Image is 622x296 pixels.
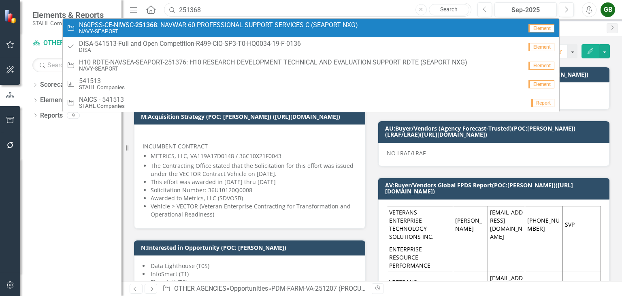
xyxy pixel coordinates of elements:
[40,111,63,120] a: Reports
[151,186,357,194] li: Solicitation Number: 36U10120Q0008
[32,10,104,20] span: Elements & Reports
[141,245,361,251] h3: N:Interested in Opportunity (POC: [PERSON_NAME])
[525,206,562,243] td: [PHONE_NUMBER]
[141,114,361,120] h3: M:Acquisition Strategy (POC: [PERSON_NAME]) ([URL][DOMAIN_NAME])
[79,103,125,109] small: STAHL Companies
[79,96,125,103] span: NAICS - 541513
[79,21,358,29] span: N60PSS-CE-NIWSC- : NAVWAR 60 PROFESSIONAL SUPPORT SERVICES C (SEAPORT NXG)
[63,19,560,37] a: N60PSS-CE-NIWSC-251368: NAVWAR 60 PROFESSIONAL SUPPORT SERVICES C (SEAPORT NXG)NAVY-SEAPORTElement
[387,149,601,157] p: NO LRAE/LRAF
[67,112,80,119] div: 9
[79,59,467,66] span: H10 RDTE-NAVSEA-SEAPORT-251376: H10 RESEARCH DEVELOPMENT TECHNICAL AND EVALUATION SUPPORT RDTE (S...
[151,152,357,160] p: METRICS, LLC, VA119A17D0148 / 36C10X21F0043
[429,4,469,15] a: Search
[385,125,605,138] h3: AU:Buyer/Vendors (Agency Forecast-Trusted)(POC:[PERSON_NAME])(LRAF/LRAE)([URL][DOMAIN_NAME])
[135,21,157,29] strong: 251368
[601,2,615,17] button: GB
[151,202,357,219] li: Vehicle > VECTOR (Veteran Enterprise Contracting for Transformation and Operational Readiness)
[40,80,73,90] a: Scorecards
[32,39,113,48] a: OTHER AGENCIES
[453,206,488,243] td: [PERSON_NAME]
[32,20,104,26] small: STAHL Companies
[63,75,560,93] a: 541513STAHL CompaniesElement
[494,2,557,17] button: Sep-2025
[528,24,554,32] span: Element
[151,262,209,270] span: Data Lighthouse (T0S)
[230,285,268,292] a: Opportunities
[79,84,125,90] small: STAHL Companies
[79,28,358,34] small: NAVY-SEAPORT
[528,43,554,51] span: Element
[387,206,453,243] td: VETERANS ENTERPRISE TECHNOLOGY SOLUTIONS INC.
[151,162,357,178] p: The Contracting Office stated that the Solicitation for this effort was issued under the VECTOR C...
[387,243,453,272] td: ENTERPRISE RESOURCE PERFORMANCE
[79,66,467,72] small: NAVY-SEAPORT
[164,3,471,17] input: Search ClearPoint...
[531,99,554,107] span: Report
[151,178,357,186] li: This effort was awarded in [DATE] thru [DATE]
[174,285,226,292] a: OTHER AGENCIES
[63,56,560,75] a: H10 RDTE-NAVSEA-SEAPORT-251376: H10 RESEARCH DEVELOPMENT TECHNICAL AND EVALUATION SUPPORT RDTE (S...
[151,270,189,278] span: InfoSmart (T1)
[151,194,357,202] li: Awarded to Metrics, LLC (SDVOSB)
[79,47,301,53] small: DISA
[151,278,187,286] span: Elyon Intl (T2)
[528,80,554,88] span: Element
[562,206,601,243] td: SVP
[63,37,560,56] a: DISA-541513-Full and Open Competition-R499-CIO-SP3-T0-HQ0034-19-F-0136DISAElement
[385,182,605,195] h3: AV:Buyer/Vendors Global FPDS Report(POC:[PERSON_NAME])([URL][DOMAIN_NAME])
[488,206,525,243] td: [EMAIL_ADDRESS][DOMAIN_NAME]
[63,93,560,112] a: NAICS - 541513STAHL CompaniesReport
[4,9,18,23] img: ClearPoint Strategy
[40,96,67,105] a: Elements
[497,5,554,15] div: Sep-2025
[79,77,125,85] span: 541513
[143,141,357,150] p: INCUMBENT CONTRACT
[79,40,301,47] span: DISA-541513-Full and Open Competition-R499-CIO-SP3-T0-HQ0034-19-F-0136
[32,58,113,72] input: Search Below...
[162,284,366,294] div: » »
[528,62,554,70] span: Element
